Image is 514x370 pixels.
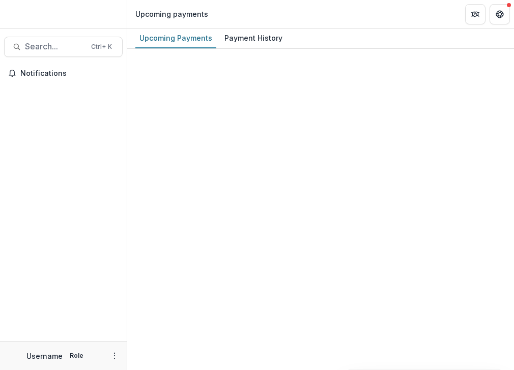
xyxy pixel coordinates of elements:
[135,31,216,45] div: Upcoming Payments
[220,29,287,48] a: Payment History
[131,7,212,21] nav: breadcrumb
[220,31,287,45] div: Payment History
[26,351,63,361] p: Username
[4,37,123,57] button: Search...
[108,350,121,362] button: More
[67,351,87,360] p: Role
[135,9,208,19] div: Upcoming payments
[490,4,510,24] button: Get Help
[465,4,486,24] button: Partners
[4,65,123,81] button: Notifications
[25,42,85,51] span: Search...
[20,69,119,78] span: Notifications
[89,41,114,52] div: Ctrl + K
[135,29,216,48] a: Upcoming Payments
